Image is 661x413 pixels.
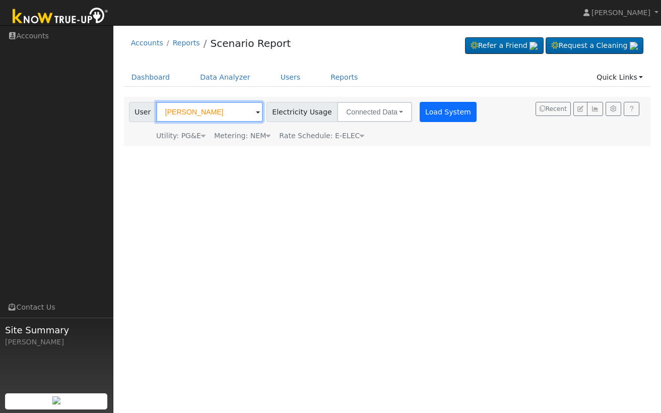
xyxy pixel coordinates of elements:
img: retrieve [630,42,638,50]
a: Refer a Friend [465,37,544,54]
img: retrieve [52,396,60,404]
button: Load System [420,102,477,122]
button: Connected Data [337,102,412,122]
a: Reports [173,39,200,47]
a: Request a Cleaning [546,37,643,54]
a: Help Link [624,102,639,116]
div: [PERSON_NAME] [5,337,108,347]
a: Quick Links [589,68,650,87]
span: [PERSON_NAME] [591,9,650,17]
div: Utility: PG&E [156,131,206,141]
a: Reports [323,68,365,87]
a: Accounts [131,39,163,47]
a: Dashboard [124,68,178,87]
input: Select a User [156,102,263,122]
a: Users [273,68,308,87]
span: Site Summary [5,323,108,337]
button: Settings [606,102,621,116]
div: Metering: NEM [214,131,271,141]
span: User [129,102,157,122]
a: Data Analyzer [192,68,258,87]
img: retrieve [530,42,538,50]
button: Edit User [573,102,587,116]
button: Multi-Series Graph [587,102,603,116]
button: Recent [536,102,571,116]
span: Alias: H2ETOUCN [279,132,364,140]
span: Electricity Usage [267,102,338,122]
a: Scenario Report [210,37,291,49]
img: Know True-Up [8,6,113,28]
